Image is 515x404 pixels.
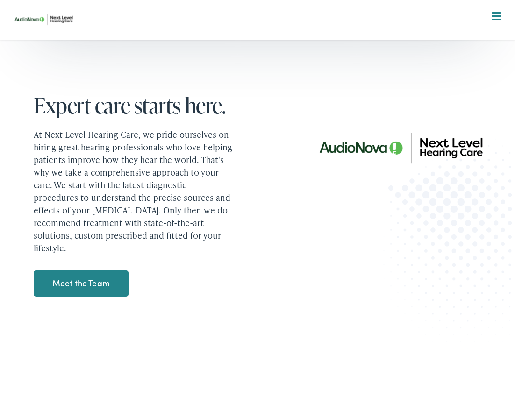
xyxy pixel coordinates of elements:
a: Meet the Team [34,270,129,297]
span: Expert [34,94,91,117]
p: At Next Level Hearing Care, we pride ourselves on hiring great hearing professionals who love hel... [34,128,233,254]
span: starts [134,94,181,117]
a: What We Offer [17,37,505,66]
span: here. [185,94,226,117]
span: care [95,94,130,117]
